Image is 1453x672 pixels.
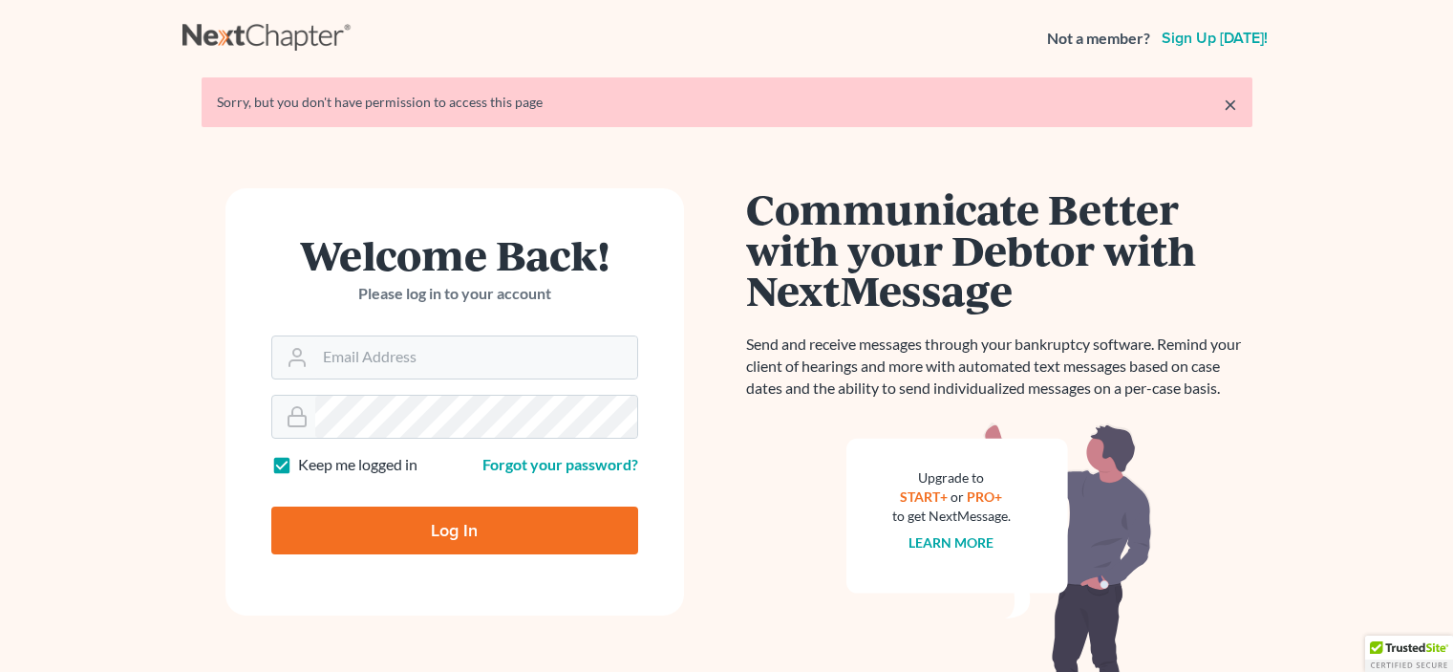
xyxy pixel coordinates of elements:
[892,468,1011,488] div: Upgrade to
[298,454,417,476] label: Keep me logged in
[482,455,638,473] a: Forgot your password?
[892,507,1011,526] div: to get NextMessage.
[746,334,1252,400] p: Send and receive messages through your bankruptcy software. Remind your client of hearings and mo...
[1047,28,1150,50] strong: Not a member?
[217,93,1237,112] div: Sorry, but you don't have permission to access this page
[900,488,948,505] a: START+
[271,234,638,275] h1: Welcome Back!
[967,488,1002,505] a: PRO+
[908,534,994,551] a: Learn more
[746,188,1252,311] h1: Communicate Better with your Debtor with NextMessage
[271,283,638,305] p: Please log in to your account
[271,507,638,554] input: Log In
[1224,93,1237,116] a: ×
[951,488,964,505] span: or
[1365,636,1453,672] div: TrustedSite Certified
[315,336,637,379] input: Email Address
[1158,31,1271,46] a: Sign up [DATE]!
